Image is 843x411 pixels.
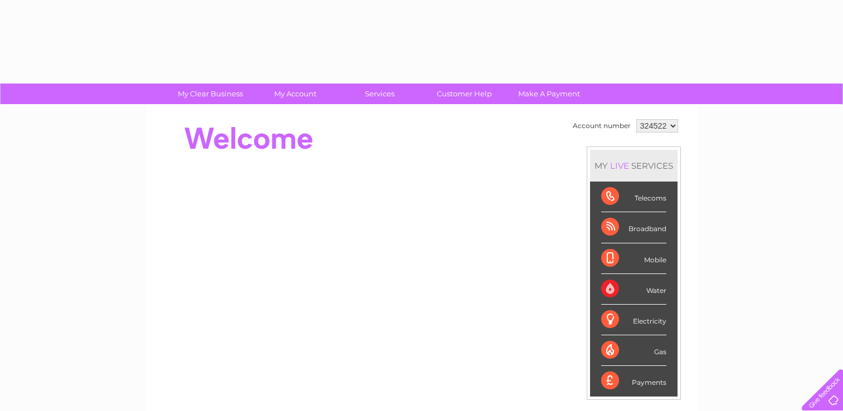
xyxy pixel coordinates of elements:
[334,84,426,104] a: Services
[503,84,595,104] a: Make A Payment
[601,274,666,305] div: Water
[164,84,256,104] a: My Clear Business
[601,335,666,366] div: Gas
[590,150,678,182] div: MY SERVICES
[601,212,666,243] div: Broadband
[601,366,666,396] div: Payments
[601,182,666,212] div: Telecoms
[418,84,510,104] a: Customer Help
[570,116,634,135] td: Account number
[608,160,631,171] div: LIVE
[601,305,666,335] div: Electricity
[249,84,341,104] a: My Account
[601,243,666,274] div: Mobile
